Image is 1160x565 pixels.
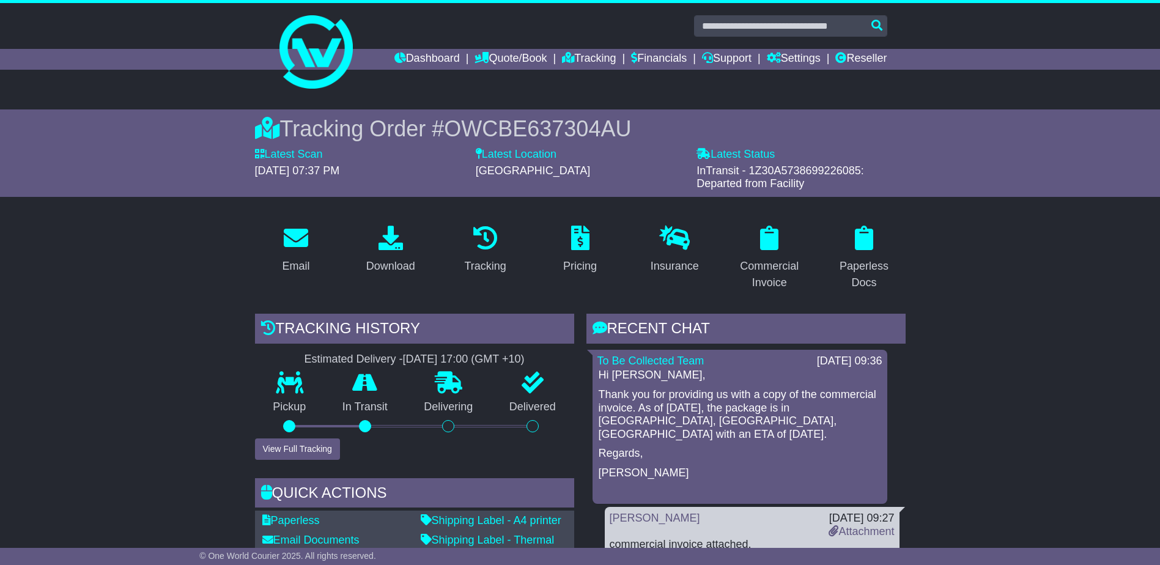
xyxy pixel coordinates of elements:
[599,369,881,382] p: Hi [PERSON_NAME],
[736,258,803,291] div: Commercial Invoice
[255,478,574,511] div: Quick Actions
[563,258,597,275] div: Pricing
[262,514,320,526] a: Paperless
[651,258,699,275] div: Insurance
[255,438,340,460] button: View Full Tracking
[728,221,811,295] a: Commercial Invoice
[394,49,460,70] a: Dashboard
[696,148,775,161] label: Latest Status
[199,551,376,561] span: © One World Courier 2025. All rights reserved.
[255,401,325,414] p: Pickup
[586,314,906,347] div: RECENT CHAT
[491,401,574,414] p: Delivered
[702,49,752,70] a: Support
[421,514,561,526] a: Shipping Label - A4 printer
[366,258,415,275] div: Download
[643,221,707,279] a: Insurance
[829,512,894,525] div: [DATE] 09:27
[255,164,340,177] span: [DATE] 07:37 PM
[829,525,894,537] a: Attachment
[823,221,906,295] a: Paperless Docs
[631,49,687,70] a: Financials
[444,116,631,141] span: OWCBE637304AU
[255,148,323,161] label: Latest Scan
[599,447,881,460] p: Regards,
[255,116,906,142] div: Tracking Order #
[476,148,556,161] label: Latest Location
[406,401,492,414] p: Delivering
[597,355,704,367] a: To Be Collected Team
[696,164,864,190] span: InTransit - 1Z30A5738699226085: Departed from Facility
[610,512,700,524] a: [PERSON_NAME]
[599,388,881,441] p: Thank you for providing us with a copy of the commercial invoice. As of [DATE], the package is in...
[255,314,574,347] div: Tracking history
[475,49,547,70] a: Quote/Book
[456,221,514,279] a: Tracking
[274,221,317,279] a: Email
[464,258,506,275] div: Tracking
[767,49,821,70] a: Settings
[255,353,574,366] div: Estimated Delivery -
[403,353,525,366] div: [DATE] 17:00 (GMT +10)
[555,221,605,279] a: Pricing
[610,538,895,552] div: commercial invoice attached.
[835,49,887,70] a: Reseller
[324,401,406,414] p: In Transit
[476,164,590,177] span: [GEOGRAPHIC_DATA]
[599,467,881,480] p: [PERSON_NAME]
[421,534,555,559] a: Shipping Label - Thermal printer
[562,49,616,70] a: Tracking
[817,355,882,368] div: [DATE] 09:36
[282,258,309,275] div: Email
[831,258,898,291] div: Paperless Docs
[358,221,423,279] a: Download
[262,534,360,546] a: Email Documents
